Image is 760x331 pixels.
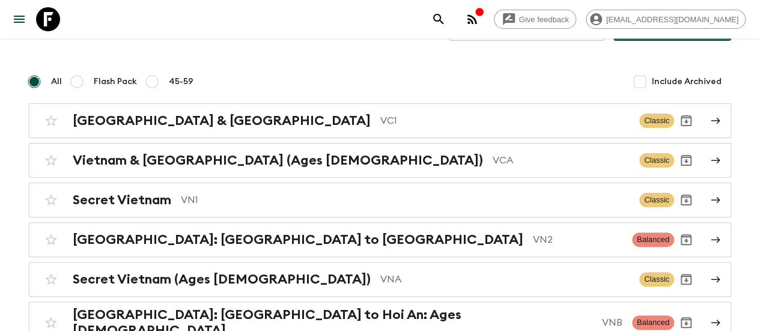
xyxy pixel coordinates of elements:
span: [EMAIL_ADDRESS][DOMAIN_NAME] [600,15,745,24]
p: VN1 [181,193,630,207]
a: [GEOGRAPHIC_DATA]: [GEOGRAPHIC_DATA] to [GEOGRAPHIC_DATA]VN2BalancedArchive [29,222,731,257]
a: Vietnam & [GEOGRAPHIC_DATA] (Ages [DEMOGRAPHIC_DATA])VCAClassicArchive [29,143,731,178]
button: search adventures [427,7,451,31]
button: Archive [674,148,698,172]
a: Secret Vietnam (Ages [DEMOGRAPHIC_DATA])VNAClassicArchive [29,262,731,297]
p: VC1 [380,114,630,128]
button: menu [7,7,31,31]
span: Balanced [632,232,674,247]
button: Archive [674,267,698,291]
span: Balanced [632,315,674,330]
p: VCA [493,153,630,168]
span: Include Archived [652,76,722,88]
h2: [GEOGRAPHIC_DATA]: [GEOGRAPHIC_DATA] to [GEOGRAPHIC_DATA] [73,232,523,247]
a: Secret VietnamVN1ClassicArchive [29,183,731,217]
button: Archive [674,188,698,212]
button: Archive [674,109,698,133]
p: VNB [602,315,622,330]
span: All [51,76,62,88]
span: 45-59 [169,76,193,88]
h2: Secret Vietnam [73,192,171,208]
h2: Vietnam & [GEOGRAPHIC_DATA] (Ages [DEMOGRAPHIC_DATA]) [73,153,483,168]
span: Classic [639,114,674,128]
p: VN2 [533,232,622,247]
h2: [GEOGRAPHIC_DATA] & [GEOGRAPHIC_DATA] [73,113,371,129]
div: [EMAIL_ADDRESS][DOMAIN_NAME] [586,10,746,29]
button: Archive [674,228,698,252]
a: [GEOGRAPHIC_DATA] & [GEOGRAPHIC_DATA]VC1ClassicArchive [29,103,731,138]
p: VNA [380,272,630,287]
span: Classic [639,272,674,287]
span: Flash Pack [94,76,137,88]
span: Classic [639,193,674,207]
span: Classic [639,153,674,168]
h2: Secret Vietnam (Ages [DEMOGRAPHIC_DATA]) [73,272,371,287]
a: Give feedback [494,10,576,29]
span: Give feedback [512,15,576,24]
